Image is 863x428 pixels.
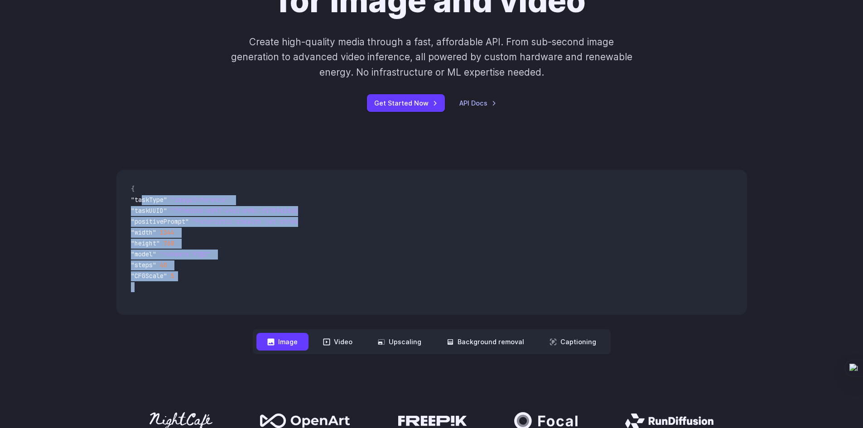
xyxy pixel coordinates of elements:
[436,333,535,351] button: Background removal
[174,239,178,247] span: ,
[174,228,178,236] span: ,
[160,261,167,269] span: 40
[131,185,135,193] span: {
[193,217,522,226] span: "Futuristic stealth jet streaking through a neon-lit cityscape with glowing purple exhaust"
[131,250,156,258] span: "model"
[131,196,167,204] span: "taskType"
[256,333,309,351] button: Image
[167,196,171,204] span: :
[164,239,174,247] span: 768
[189,217,193,226] span: :
[167,272,171,280] span: :
[171,272,174,280] span: 5
[167,261,171,269] span: ,
[367,94,445,112] a: Get Started Now
[211,250,214,258] span: ,
[230,34,633,80] p: Create high-quality media through a fast, affordable API. From sub-second image generation to adv...
[156,261,160,269] span: :
[312,333,363,351] button: Video
[131,283,135,291] span: }
[131,207,167,215] span: "taskUUID"
[131,217,189,226] span: "positivePrompt"
[459,98,497,108] a: API Docs
[160,250,211,258] span: "runware:97@2"
[160,239,164,247] span: :
[160,228,174,236] span: 1344
[229,196,232,204] span: ,
[156,250,160,258] span: :
[156,228,160,236] span: :
[171,207,309,215] span: "7f3ebcb6-b897-49e1-b98c-f5789d2d40d7"
[539,333,607,351] button: Captioning
[131,261,156,269] span: "steps"
[167,207,171,215] span: :
[367,333,432,351] button: Upscaling
[131,272,167,280] span: "CFGScale"
[131,239,160,247] span: "height"
[131,228,156,236] span: "width"
[171,196,229,204] span: "imageInference"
